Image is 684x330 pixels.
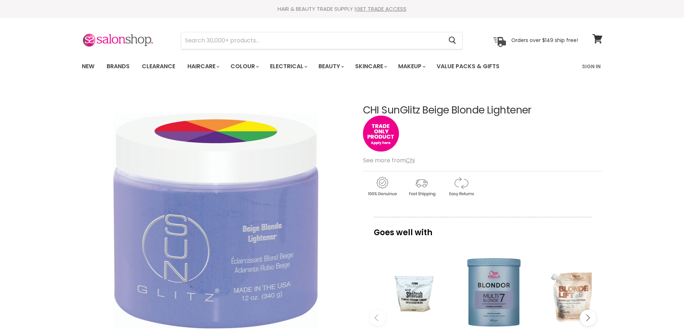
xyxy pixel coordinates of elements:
[363,156,415,164] span: See more from
[511,37,578,43] p: Orders over $149 ship free!
[374,217,592,241] p: Goes well with
[443,32,462,49] button: Search
[265,59,312,74] a: Electrical
[377,257,450,330] a: View product:Hi Lift Shatush Freehand Balayage Lightener
[457,257,530,330] a: View product:Wella Blondor Multi Blonde 7 Powder Lightener - 800g
[76,59,100,74] a: New
[578,59,605,74] a: Sign In
[431,59,505,74] a: Value Packs & Gifts
[73,56,611,77] nav: Main
[403,176,441,197] img: shipping.gif
[76,56,541,77] ul: Main menu
[136,59,181,74] a: Clearance
[537,257,609,330] a: View product:Hi Lift Professional Blonde Lift 9 Levels Blondplex Lightener
[393,59,430,74] a: Makeup
[73,5,611,13] div: HAIR & BEAUTY TRADE SUPPLY |
[350,59,391,74] a: Skincare
[363,116,399,152] img: tradeonly_small.jpg
[363,105,602,116] h1: CHI SunGlitz Beige Blonde Lightener
[181,32,443,49] input: Search
[442,176,480,197] img: returns.gif
[101,59,135,74] a: Brands
[313,59,348,74] a: Beauty
[356,5,406,13] a: GET TRADE ACCESS
[113,113,318,329] img: CHI SunGlitz Beige Blonde Lightener
[225,59,263,74] a: Colour
[182,59,224,74] a: Haircare
[181,32,462,49] form: Product
[363,176,401,197] img: genuine.gif
[406,156,415,164] a: Chi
